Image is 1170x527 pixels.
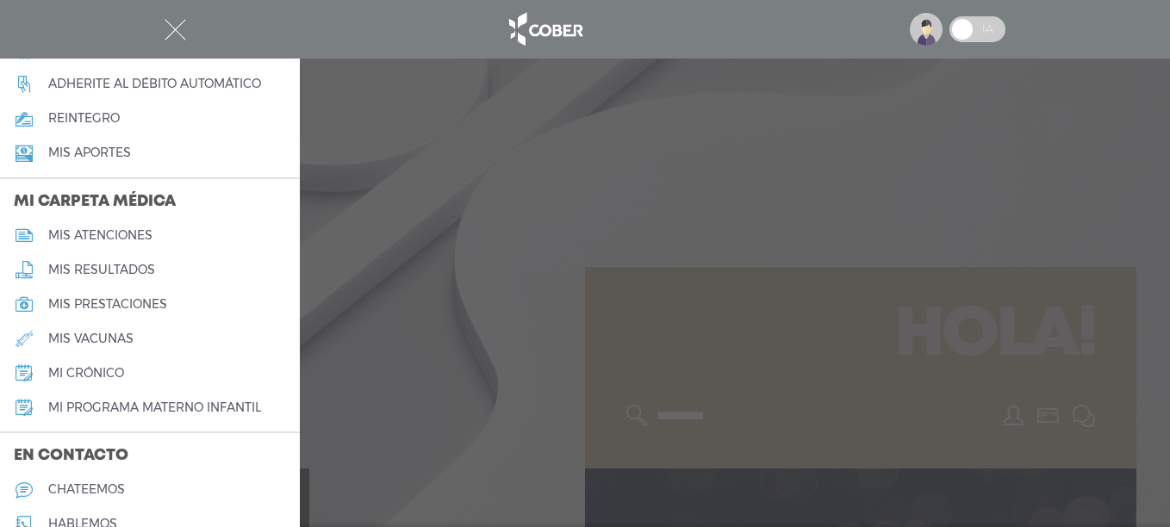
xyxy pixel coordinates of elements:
h5: mis vacunas [48,332,134,346]
img: Cober_menu-close-white.svg [165,19,186,40]
h5: mis prestaciones [48,297,167,312]
img: logo_cober_home-white.png [500,9,590,50]
h5: mi programa materno infantil [48,400,261,415]
h5: reintegro [48,111,120,126]
h5: mis resultados [48,263,155,277]
h5: Mis aportes [48,146,131,160]
h5: mi crónico [48,366,124,381]
h5: chateemos [48,482,125,497]
h5: mis atenciones [48,228,152,243]
h5: Adherite al débito automático [48,77,261,91]
img: profile-placeholder.svg [910,13,943,46]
